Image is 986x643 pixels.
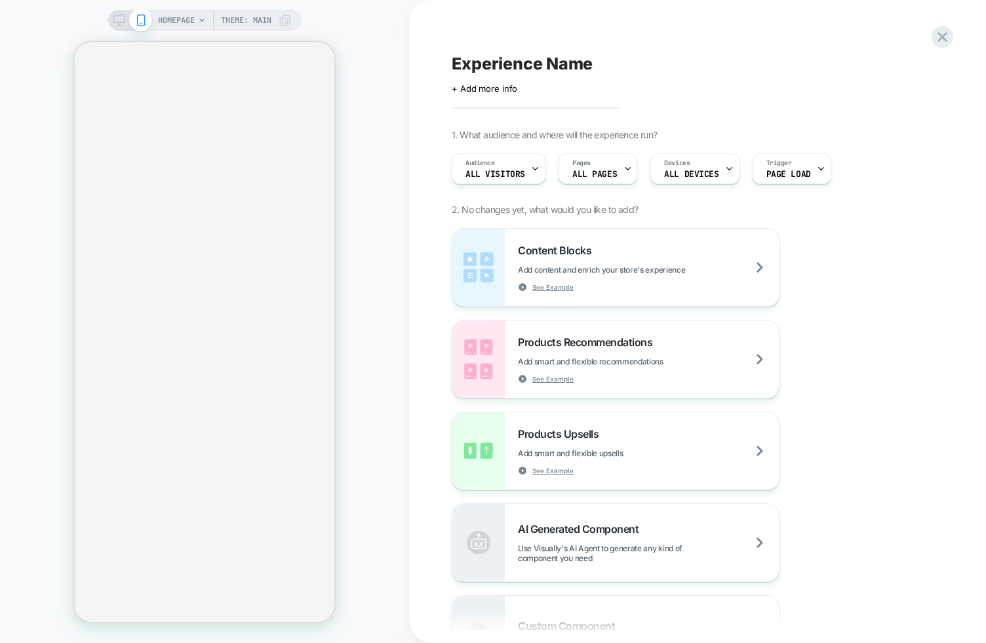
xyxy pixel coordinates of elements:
span: 2. No changes yet, what would you like to add? [452,204,638,215]
span: See Example [532,374,574,383]
span: Use Visually's AI Agent to generate any kind of component you need [518,543,779,563]
span: ALL PAGES [572,170,617,179]
span: Add content and enrich your store's experience [518,265,751,275]
span: Experience Name [452,54,593,73]
span: Pages [572,159,591,168]
span: All Visitors [465,170,525,179]
span: 1. What audience and where will the experience run? [452,129,657,140]
span: Audience [465,159,495,168]
span: Trigger [766,159,792,168]
span: Devices [664,159,690,168]
span: See Example [532,283,574,292]
span: HOMEPAGE [158,10,195,31]
span: Products Recommendations [518,336,659,349]
span: See Example [532,466,574,475]
span: AI Generated Component [518,522,645,536]
span: Add smart and flexible recommendations [518,357,729,366]
span: Theme: MAIN [221,10,271,31]
span: Products Upsells [518,427,605,440]
span: Page Load [766,170,811,179]
span: Custom Component [518,619,621,633]
span: Add smart and flexible upsells [518,448,688,458]
span: Content Blocks [518,244,598,257]
span: + Add more info [452,83,517,94]
span: ALL DEVICES [664,170,719,179]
